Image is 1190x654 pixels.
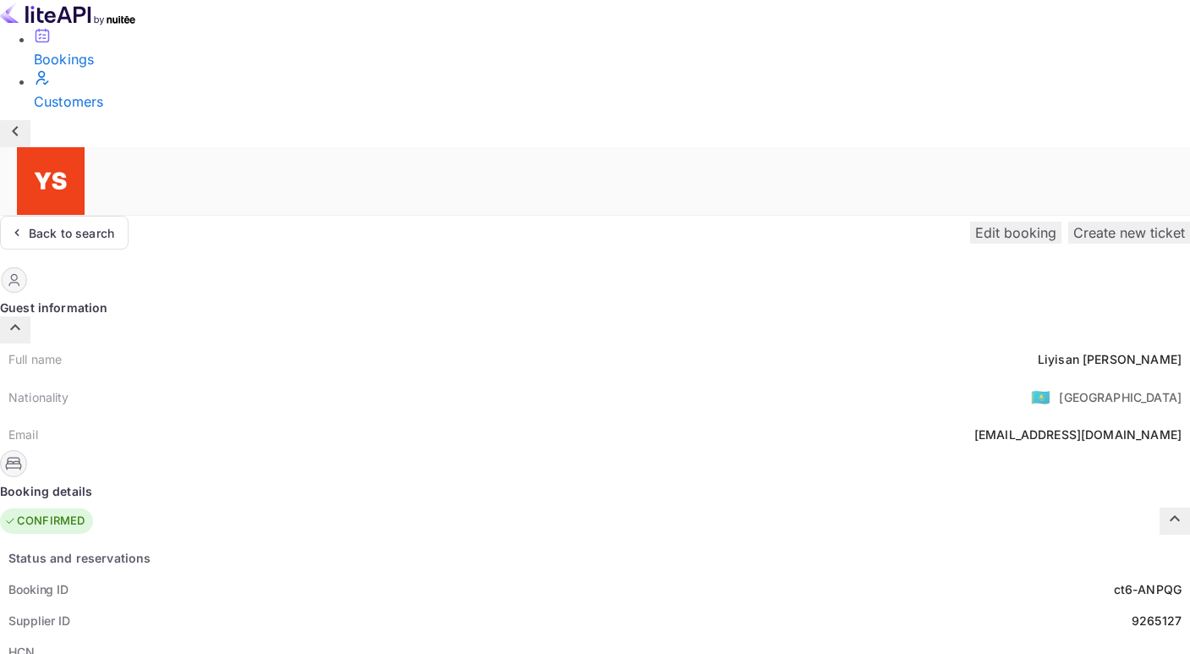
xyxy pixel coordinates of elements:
[1132,612,1182,629] div: 9265127
[8,549,151,567] div: Status and reservations
[34,49,1190,69] div: Bookings
[34,69,1190,112] a: Customers
[974,426,1182,443] div: [EMAIL_ADDRESS][DOMAIN_NAME]
[1031,382,1050,412] span: United States
[17,147,85,215] img: Yandex Support
[8,580,69,598] div: Booking ID
[1038,350,1182,368] div: Liyisan [PERSON_NAME]
[970,222,1061,244] button: Edit booking
[4,513,85,530] div: CONFIRMED
[8,388,69,406] div: Nationality
[34,27,1190,69] a: Bookings
[8,612,70,629] div: Supplier ID
[1059,388,1182,406] div: [GEOGRAPHIC_DATA]
[8,426,38,443] div: Email
[8,350,62,368] div: Full name
[34,91,1190,112] div: Customers
[1068,222,1190,244] button: Create new ticket
[29,224,114,242] div: Back to search
[1114,580,1182,598] div: ct6-ANPQG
